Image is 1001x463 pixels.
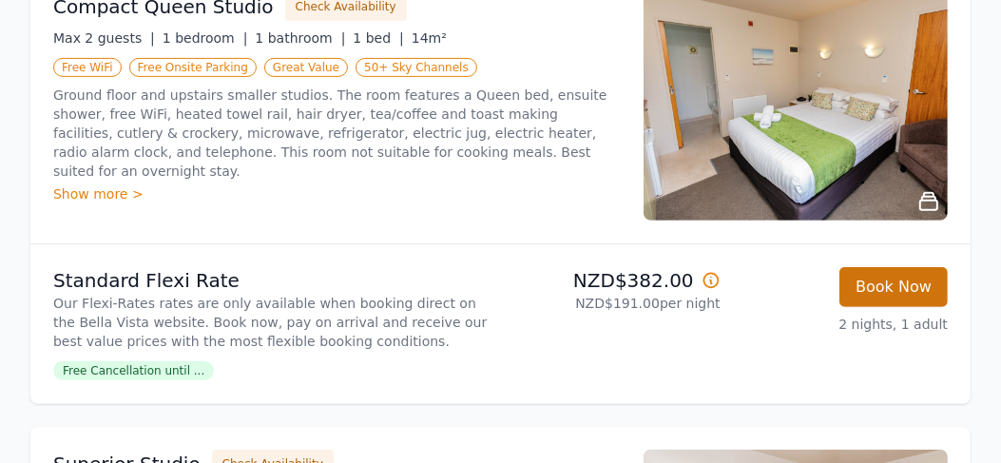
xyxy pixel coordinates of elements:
p: 2 nights, 1 adult [736,315,948,334]
span: Great Value [264,58,348,77]
span: Max 2 guests | [53,30,155,46]
button: Book Now [839,267,948,307]
p: NZD$382.00 [509,267,721,294]
span: 1 bedroom | [163,30,248,46]
p: NZD$191.00 per night [509,294,721,313]
p: Our Flexi-Rates rates are only available when booking direct on the Bella Vista website. Book now... [53,294,493,351]
div: Show more > [53,184,621,203]
p: Ground floor and upstairs smaller studios. The room features a Queen bed, ensuite shower, free Wi... [53,86,621,181]
span: Free Cancellation until ... [53,361,214,380]
span: Free Onsite Parking [129,58,257,77]
span: 50+ Sky Channels [356,58,477,77]
span: 1 bathroom | [255,30,345,46]
p: Standard Flexi Rate [53,267,493,294]
span: 1 bed | [353,30,403,46]
span: 14m² [412,30,447,46]
span: Free WiFi [53,58,122,77]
